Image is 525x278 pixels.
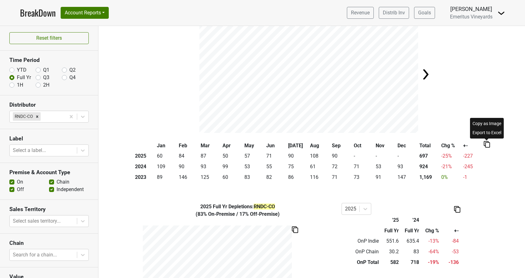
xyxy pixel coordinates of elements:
[287,140,309,151] th: [DATE]
[471,119,502,128] div: Copy as Image
[418,140,440,151] th: Total
[440,172,462,183] td: 0 %
[418,161,440,172] th: 924
[396,172,418,183] td: 147
[138,210,337,218] div: ( 83% On-Premise / 17% Off-Premise )
[177,161,199,172] td: 90
[69,66,76,74] label: Q2
[43,74,49,81] label: Q3
[331,151,352,162] td: 90
[287,151,309,162] td: 90
[342,236,380,247] td: OnP Indie
[156,151,177,162] td: 60
[440,161,462,172] td: -21 %
[400,225,421,236] th: Full Yr
[450,5,492,13] div: [PERSON_NAME]
[396,151,418,162] td: -
[419,68,432,81] img: Arrow right
[34,112,41,120] div: Remove RNDC-CO
[462,172,484,183] td: -1
[287,172,309,183] td: 86
[309,151,331,162] td: 108
[17,81,23,89] label: 1H
[374,140,396,151] th: Nov
[177,151,199,162] td: 84
[484,141,490,148] img: Copy to clipboard
[177,172,199,183] td: 146
[380,257,401,268] td: 582
[441,225,460,236] th: +-
[309,140,331,151] th: Aug
[254,204,275,210] span: RNDC-CO
[379,7,409,19] a: Distrib Inv
[380,236,401,247] td: 551.6
[462,140,484,151] th: +-
[243,161,265,172] td: 53
[221,172,243,183] td: 60
[199,151,221,162] td: 87
[43,81,49,89] label: 2H
[309,172,331,183] td: 116
[9,169,89,176] h3: Premise & Account Type
[396,161,418,172] td: 93
[380,246,401,257] td: 30.2
[440,151,462,162] td: -25 %
[462,151,484,162] td: -227
[243,172,265,183] td: 83
[9,32,89,44] button: Reset filters
[17,66,27,74] label: YTD
[200,204,213,210] span: 2025
[400,236,421,247] td: 635.4
[462,161,484,172] td: -245
[9,206,89,213] h3: Sales Territory
[156,172,177,183] td: 89
[418,172,440,183] th: 1,169
[265,140,287,151] th: Jun
[400,215,421,225] th: '24
[20,6,56,19] a: BreakDown
[292,226,298,233] img: Copy to clipboard
[421,246,441,257] td: -64 %
[17,74,31,81] label: Full Yr
[156,161,177,172] td: 109
[221,161,243,172] td: 99
[331,172,352,183] td: 71
[454,206,460,213] img: Copy to clipboard
[265,172,287,183] td: 82
[374,161,396,172] td: 53
[199,161,221,172] td: 93
[69,74,76,81] label: Q4
[221,151,243,162] td: 50
[57,178,69,186] label: Chain
[57,186,84,193] label: Independent
[309,161,331,172] td: 61
[471,128,502,137] div: Export to Excel
[138,203,337,210] div: Full Yr Depletions :
[156,140,177,151] th: Jan
[441,246,460,257] td: -53
[421,225,441,236] th: Chg %
[374,172,396,183] td: 91
[331,161,352,172] td: 72
[374,151,396,162] td: -
[347,7,374,19] a: Revenue
[265,161,287,172] td: 55
[331,140,352,151] th: Sep
[199,140,221,151] th: Mar
[342,257,380,268] td: OnP Total
[243,140,265,151] th: May
[352,140,374,151] th: Oct
[441,257,460,268] td: -136
[243,151,265,162] td: 57
[17,186,24,193] label: Off
[352,151,374,162] td: -
[134,151,156,162] th: 2025
[177,140,199,151] th: Feb
[199,172,221,183] td: 125
[221,140,243,151] th: Apr
[13,112,34,120] div: RNDC-CO
[400,257,421,268] td: 718
[421,236,441,247] td: -13 %
[396,140,418,151] th: Dec
[418,151,440,162] th: 697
